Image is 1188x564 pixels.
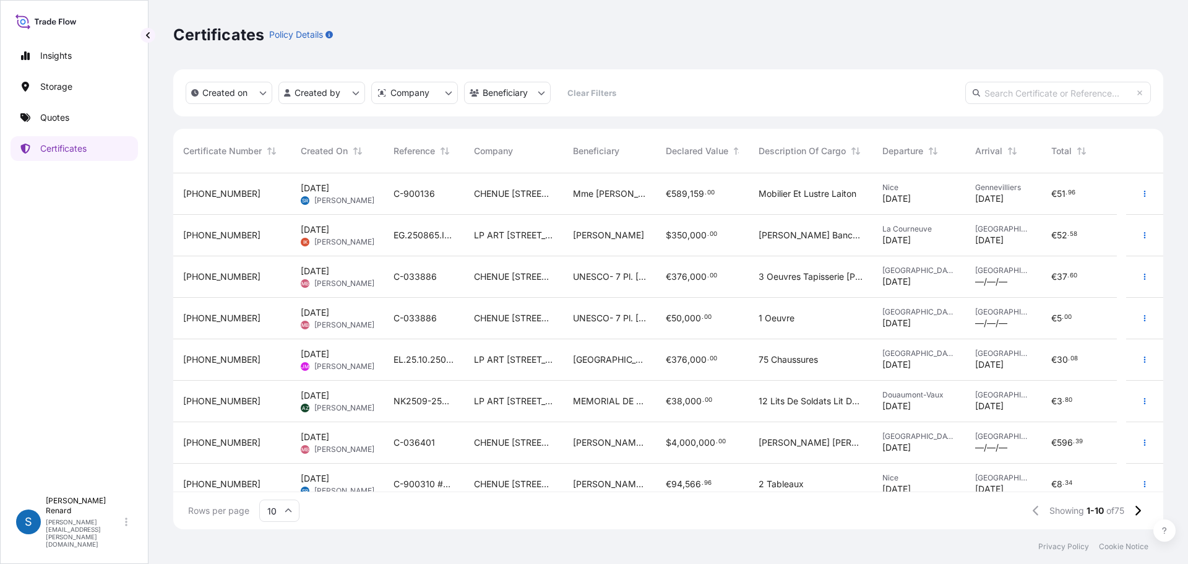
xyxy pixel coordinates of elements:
span: [PHONE_NUMBER] [183,229,260,241]
span: [GEOGRAPHIC_DATA] [882,432,955,441]
span: 00 [1064,315,1072,319]
span: . [1068,357,1070,361]
p: Company [390,87,429,99]
span: [GEOGRAPHIC_DATA] [975,266,1031,275]
span: LP ART [STREET_ADDRESS] [474,354,553,366]
span: [PERSON_NAME] [314,486,374,496]
span: 00 [705,398,712,402]
button: createdBy Filter options [278,82,365,104]
span: . [702,398,704,402]
span: Nice [882,473,955,483]
span: 37 [1057,272,1067,281]
span: 000 [679,438,696,447]
span: [PHONE_NUMBER] [183,271,260,283]
a: Cookie Notice [1099,542,1148,552]
span: [GEOGRAPHIC_DATA] [975,473,1031,483]
span: [DATE] [301,431,329,443]
span: La Courneuve [882,224,955,234]
span: 94 [671,480,682,488]
span: [GEOGRAPHIC_DATA] [882,307,955,317]
input: Search Certificate or Reference... [965,82,1151,104]
span: [PHONE_NUMBER] [183,395,260,407]
span: —/—/— [975,317,1007,329]
span: S [25,516,32,528]
span: 1-10 [1087,505,1104,517]
span: . [707,357,709,361]
span: , [696,438,699,447]
span: , [682,314,684,323]
span: MEMORIAL DE VERDUN [573,395,646,407]
span: [DATE] [975,400,1004,412]
span: CHENUE [STREET_ADDRESS] [474,436,553,449]
span: Reference [394,145,435,157]
span: 00 [707,191,715,195]
span: € [666,189,671,198]
span: € [1051,272,1057,281]
span: —/—/— [975,441,1007,454]
span: Declared Value [666,145,728,157]
button: Clear Filters [557,83,626,103]
p: [PERSON_NAME] Renard [46,496,123,516]
span: [DATE] [301,182,329,194]
span: Showing [1049,505,1084,517]
span: NK2509-250742.AZC [394,395,454,407]
span: 51 [1057,189,1065,198]
span: CHENUE [STREET_ADDRESS] [474,188,553,200]
span: € [666,397,671,406]
span: . [707,274,709,278]
span: 12 Lits De Soldats Lit Double Superpose Modele Reglementaire 1876 D 01 D 05 D 06 D 07 D 08 D 11 D... [759,395,863,407]
span: , [682,397,685,406]
span: € [666,272,671,281]
span: [DATE] [301,223,329,236]
span: [PERSON_NAME], [STREET_ADDRESS] [573,436,646,449]
span: . [702,481,704,485]
span: Gennevilliers [975,183,1031,193]
span: [PERSON_NAME] [573,229,644,241]
span: [PHONE_NUMBER] [183,436,260,449]
span: Rows per page [188,505,249,517]
p: Insights [40,50,72,62]
span: 8 [1057,480,1062,488]
span: . [702,315,704,319]
span: [PHONE_NUMBER] [183,478,260,490]
span: [DATE] [882,483,911,495]
span: 000 [690,272,707,281]
span: 08 [1070,357,1078,361]
span: 000 [699,438,715,447]
span: 3 Oeuvres Tapisserie [PERSON_NAME] [759,271,863,283]
a: Quotes [11,105,138,130]
span: Description Of Cargo [759,145,846,157]
span: . [1067,232,1069,236]
span: € [1051,231,1057,240]
span: 50 [671,314,682,323]
span: 30 [1057,355,1068,364]
span: Arrival [975,145,1002,157]
span: , [682,480,685,488]
span: Created On [301,145,348,157]
span: [PHONE_NUMBER] [183,312,260,324]
button: Sort [264,144,279,158]
span: MB [301,319,309,331]
span: Total [1051,145,1072,157]
span: CHENUE [STREET_ADDRESS] [474,312,553,324]
span: [DATE] [882,234,911,246]
p: Privacy Policy [1038,542,1089,552]
span: 00 [710,232,717,236]
span: EL.25.10.250248.ECI [394,354,454,366]
span: € [666,314,671,323]
span: [GEOGRAPHIC_DATA] [975,307,1031,317]
span: [PHONE_NUMBER] [183,354,260,366]
button: createdOn Filter options [186,82,272,104]
span: [DATE] [882,193,911,205]
span: SR [302,485,308,497]
span: [DATE] [301,348,329,360]
span: € [1051,397,1057,406]
span: Company [474,145,513,157]
button: Sort [437,144,452,158]
span: —/—/— [975,275,1007,288]
span: $ [666,231,671,240]
span: [GEOGRAPHIC_DATA] [975,349,1031,358]
span: [PERSON_NAME] [314,403,374,413]
span: [PERSON_NAME] [314,237,374,247]
p: Created by [295,87,340,99]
